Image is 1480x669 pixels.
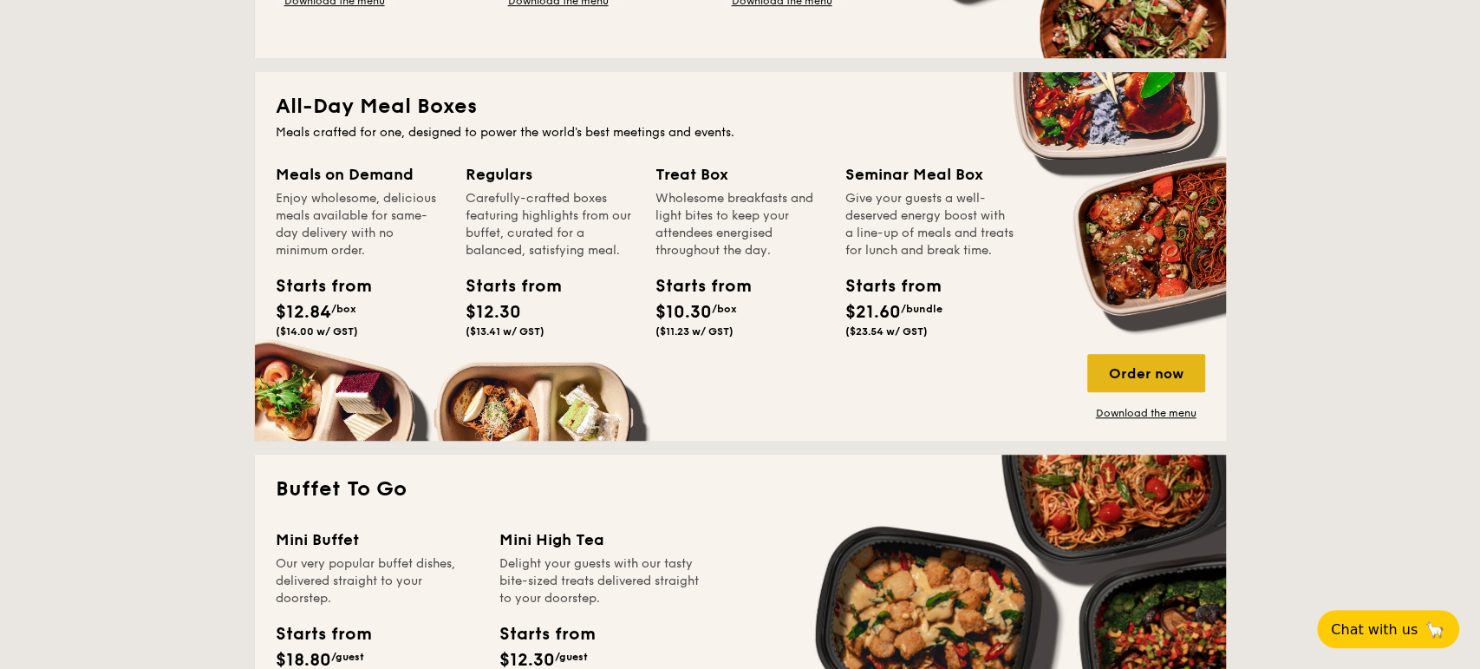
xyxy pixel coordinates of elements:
[92,7,231,30] input: ASIN, PO, Alias, + more...
[466,325,544,338] span: ($13.41 w/ GST)
[845,190,1014,259] div: Give your guests a well-deserved energy boost with a line-up of meals and treats for lunch and br...
[267,4,349,17] input: ASIN
[1425,620,1445,639] span: 🦙
[331,651,364,663] span: /guest
[331,303,356,315] span: /box
[466,302,521,323] span: $12.30
[276,302,331,323] span: $12.84
[655,325,733,338] span: ($11.23 w/ GST)
[276,190,445,259] div: Enjoy wholesome, delicious meals available for same-day delivery with no minimum order.
[555,651,588,663] span: /guest
[845,325,928,338] span: ($23.54 w/ GST)
[1317,610,1459,648] button: Chat with us🦙
[499,528,702,552] div: Mini High Tea
[276,124,1205,141] div: Meals crafted for one, designed to power the world's best meetings and events.
[276,528,479,552] div: Mini Buffet
[276,476,1205,503] h2: Buffet To Go
[901,303,942,315] span: /bundle
[466,162,635,187] div: Regulars
[845,162,1014,187] div: Seminar Meal Box
[276,621,370,647] div: Starts from
[1331,621,1418,638] span: Chat with us
[466,190,635,259] div: Carefully-crafted boxes featuring highlights from our buffet, curated for a balanced, satisfying ...
[324,17,353,30] a: Clear
[296,17,324,30] a: Copy
[42,6,64,28] img: kusatomi
[845,302,901,323] span: $21.60
[267,17,296,30] a: View
[276,273,354,299] div: Starts from
[466,273,544,299] div: Starts from
[845,273,923,299] div: Starts from
[655,190,825,259] div: Wholesome breakfasts and light bites to keep your attendees energised throughout the day.
[655,162,825,187] div: Treat Box
[655,302,712,323] span: $10.30
[655,273,733,299] div: Starts from
[499,621,594,647] div: Starts from
[276,162,445,187] div: Meals on Demand
[1087,354,1205,392] div: Order now
[276,555,479,607] div: Our very popular buffet dishes, delivered straight to your doorstep.
[1087,406,1205,420] a: Download the menu
[276,93,1205,121] h2: All-Day Meal Boxes
[499,555,702,607] div: Delight your guests with our tasty bite-sized treats delivered straight to your doorstep.
[712,303,737,315] span: /box
[276,325,358,338] span: ($14.00 w/ GST)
